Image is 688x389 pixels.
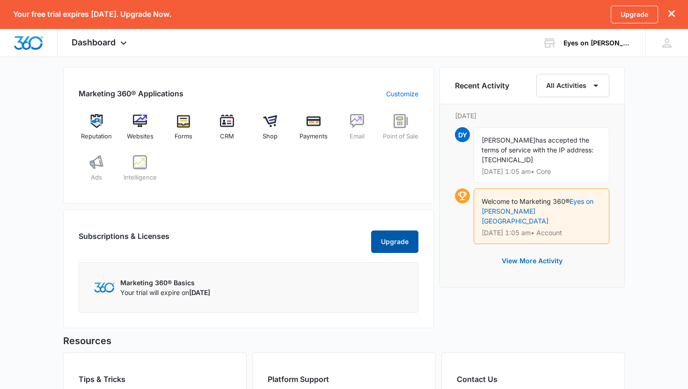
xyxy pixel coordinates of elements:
[63,334,625,348] h5: Resources
[120,278,210,288] p: Marketing 360® Basics
[94,282,115,292] img: Marketing 360 Logo
[371,231,418,253] button: Upgrade
[220,132,234,141] span: CRM
[296,114,332,148] a: Payments
[252,114,288,148] a: Shop
[91,173,102,182] span: Ads
[482,168,601,175] p: [DATE] 1:05 am • Core
[263,132,278,141] span: Shop
[127,132,154,141] span: Websites
[189,288,210,296] span: [DATE]
[668,10,675,19] button: dismiss this dialog
[382,114,418,148] a: Point of Sale
[120,288,210,297] p: Your trial will expire on
[268,374,420,385] h2: Platform Support
[79,155,115,189] a: Ads
[209,114,245,148] a: CRM
[72,37,116,47] span: Dashboard
[58,29,143,57] div: Dashboard
[611,6,658,23] a: Upgrade
[79,231,169,249] h2: Subscriptions & Licenses
[79,114,115,148] a: Reputation
[482,136,593,154] span: has accepted the terms of service with the IP address:
[122,114,158,148] a: Websites
[482,197,570,205] span: Welcome to Marketing 360®
[81,132,112,141] span: Reputation
[122,155,158,189] a: Intelligence
[13,10,171,19] p: Your free trial expires [DATE]. Upgrade Now.
[455,127,470,142] span: DY
[482,230,601,236] p: [DATE] 1:05 am • Account
[79,88,183,99] h2: Marketing 360® Applications
[482,197,593,225] a: Eyes on [PERSON_NAME][GEOGRAPHIC_DATA]
[457,374,609,385] h2: Contact Us
[383,132,418,141] span: Point of Sale
[564,39,632,47] div: account name
[339,114,375,148] a: Email
[300,132,328,141] span: Payments
[386,89,418,99] a: Customize
[536,74,609,97] button: All Activities
[79,374,231,385] h2: Tips & Tricks
[482,156,533,164] span: [TECHNICAL_ID]
[492,250,572,272] button: View More Activity
[455,111,609,121] p: [DATE]
[124,173,157,182] span: Intelligence
[166,114,202,148] a: Forms
[350,132,365,141] span: Email
[455,80,509,91] h6: Recent Activity
[482,136,535,144] span: [PERSON_NAME]
[175,132,192,141] span: Forms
